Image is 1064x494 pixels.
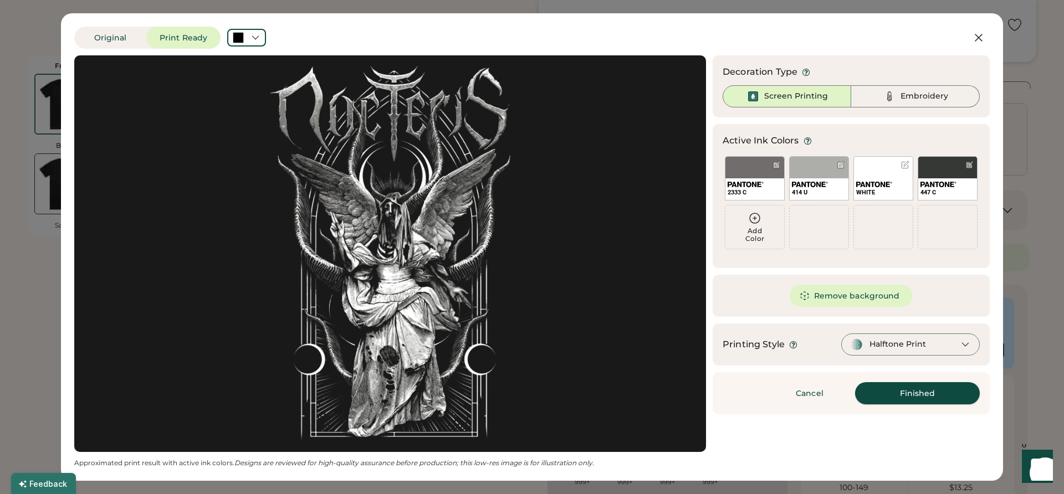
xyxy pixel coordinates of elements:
div: Decoration Type [723,65,797,79]
button: Remove background [790,285,913,307]
div: 414 U [792,188,846,197]
div: Printing Style [723,338,785,351]
div: 2333 C [728,188,782,197]
img: 1024px-Pantone_logo.svg.png [856,182,892,187]
button: Cancel [771,382,848,404]
iframe: Front Chat [1011,444,1059,492]
button: Finished [855,382,980,404]
div: Add Color [725,227,784,243]
div: Embroidery [901,91,948,102]
div: Halftone Print [869,339,926,350]
div: 447 C [920,188,975,197]
div: Active Ink Colors [723,134,799,147]
img: 1024px-Pantone_logo.svg.png [920,182,956,187]
div: WHITE [856,188,910,197]
img: 1024px-Pantone_logo.svg.png [728,182,764,187]
img: 1024px-Pantone_logo.svg.png [792,182,828,187]
div: Approximated print result with active ink colors. [74,459,706,467]
div: Screen Printing [764,91,828,102]
img: halftone-view-green.svg [851,338,863,351]
button: Original [74,27,146,49]
em: Designs are reviewed for high-quality assurance before production; this low-res image is for illu... [234,459,594,467]
img: Thread%20-%20Unselected.svg [883,90,896,103]
img: Ink%20-%20Selected.svg [746,90,760,103]
button: Print Ready [146,27,221,49]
